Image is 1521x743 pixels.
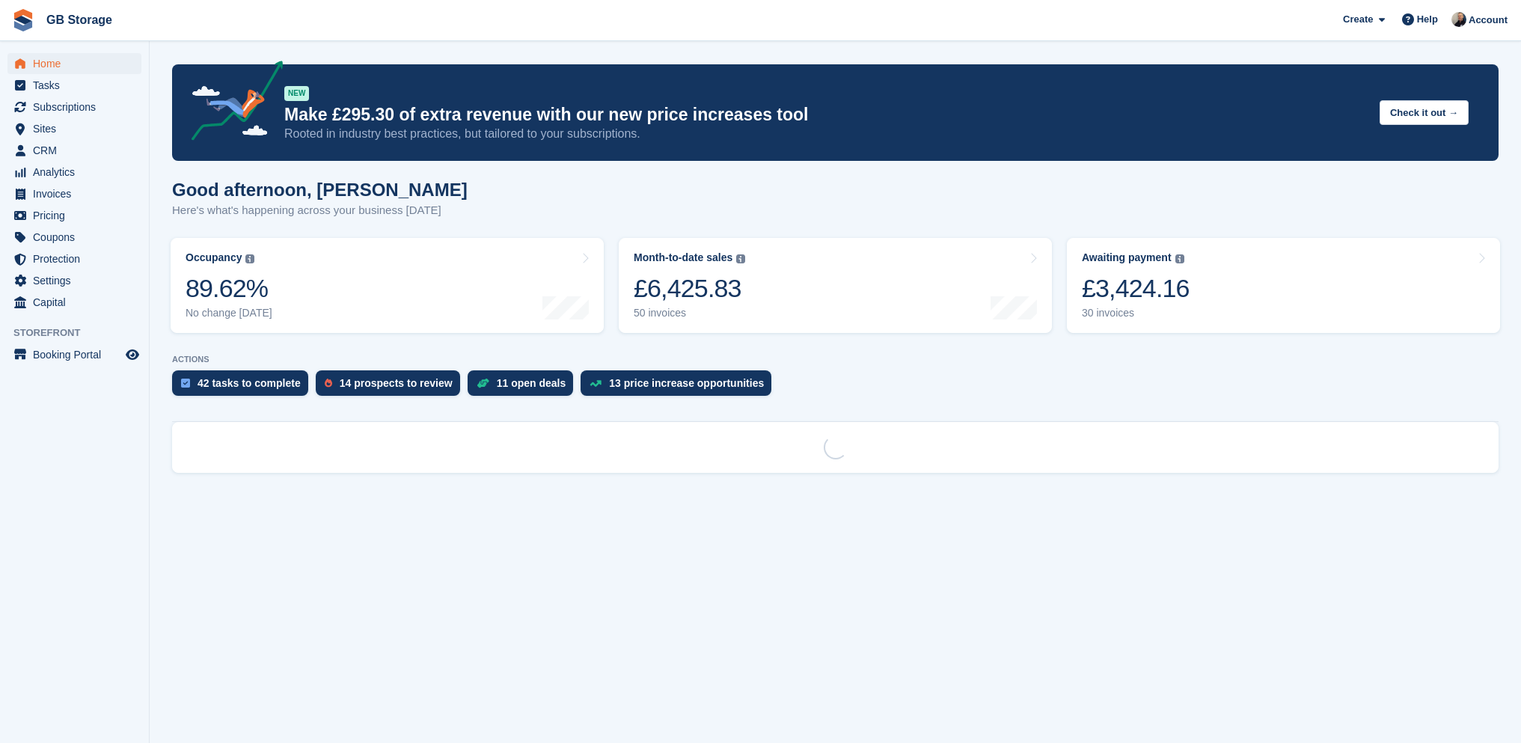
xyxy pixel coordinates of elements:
[7,75,141,96] a: menu
[172,180,468,200] h1: Good afternoon, [PERSON_NAME]
[181,379,190,388] img: task-75834270c22a3079a89374b754ae025e5fb1db73e45f91037f5363f120a921f8.svg
[284,126,1368,142] p: Rooted in industry best practices, but tailored to your subscriptions.
[1175,254,1184,263] img: icon-info-grey-7440780725fd019a000dd9b08b2336e03edf1995a4989e88bcd33f0948082b44.svg
[172,355,1499,364] p: ACTIONS
[1469,13,1508,28] span: Account
[7,227,141,248] a: menu
[1067,238,1500,333] a: Awaiting payment £3,424.16 30 invoices
[172,202,468,219] p: Here's what's happening across your business [DATE]
[634,251,732,264] div: Month-to-date sales
[609,377,764,389] div: 13 price increase opportunities
[186,307,272,319] div: No change [DATE]
[316,370,468,403] a: 14 prospects to review
[7,140,141,161] a: menu
[325,379,332,388] img: prospect-51fa495bee0391a8d652442698ab0144808aea92771e9ea1ae160a38d050c398.svg
[7,53,141,74] a: menu
[7,97,141,117] a: menu
[198,377,301,389] div: 42 tasks to complete
[13,325,149,340] span: Storefront
[33,53,123,74] span: Home
[581,370,779,403] a: 13 price increase opportunities
[33,344,123,365] span: Booking Portal
[1417,12,1438,27] span: Help
[590,380,602,387] img: price_increase_opportunities-93ffe204e8149a01c8c9dc8f82e8f89637d9d84a8eef4429ea346261dce0b2c0.svg
[33,162,123,183] span: Analytics
[284,104,1368,126] p: Make £295.30 of extra revenue with our new price increases tool
[634,307,745,319] div: 50 invoices
[468,370,581,403] a: 11 open deals
[33,75,123,96] span: Tasks
[477,378,489,388] img: deal-1b604bf984904fb50ccaf53a9ad4b4a5d6e5aea283cecdc64d6e3604feb123c2.svg
[179,61,284,146] img: price-adjustments-announcement-icon-8257ccfd72463d97f412b2fc003d46551f7dbcb40ab6d574587a9cd5c0d94...
[7,248,141,269] a: menu
[186,273,272,304] div: 89.62%
[33,292,123,313] span: Capital
[7,292,141,313] a: menu
[7,205,141,226] a: menu
[33,183,123,204] span: Invoices
[284,86,309,101] div: NEW
[1082,251,1172,264] div: Awaiting payment
[33,140,123,161] span: CRM
[33,97,123,117] span: Subscriptions
[1380,100,1469,125] button: Check it out →
[634,273,745,304] div: £6,425.83
[12,9,34,31] img: stora-icon-8386f47178a22dfd0bd8f6a31ec36ba5ce8667c1dd55bd0f319d3a0aa187defe.svg
[171,238,604,333] a: Occupancy 89.62% No change [DATE]
[40,7,118,32] a: GB Storage
[7,270,141,291] a: menu
[33,270,123,291] span: Settings
[1451,12,1466,27] img: Karl Walker
[7,118,141,139] a: menu
[33,205,123,226] span: Pricing
[7,344,141,365] a: menu
[186,251,242,264] div: Occupancy
[736,254,745,263] img: icon-info-grey-7440780725fd019a000dd9b08b2336e03edf1995a4989e88bcd33f0948082b44.svg
[497,377,566,389] div: 11 open deals
[7,183,141,204] a: menu
[123,346,141,364] a: Preview store
[33,118,123,139] span: Sites
[245,254,254,263] img: icon-info-grey-7440780725fd019a000dd9b08b2336e03edf1995a4989e88bcd33f0948082b44.svg
[7,162,141,183] a: menu
[33,227,123,248] span: Coupons
[619,238,1052,333] a: Month-to-date sales £6,425.83 50 invoices
[172,370,316,403] a: 42 tasks to complete
[1082,273,1190,304] div: £3,424.16
[340,377,453,389] div: 14 prospects to review
[1343,12,1373,27] span: Create
[1082,307,1190,319] div: 30 invoices
[33,248,123,269] span: Protection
